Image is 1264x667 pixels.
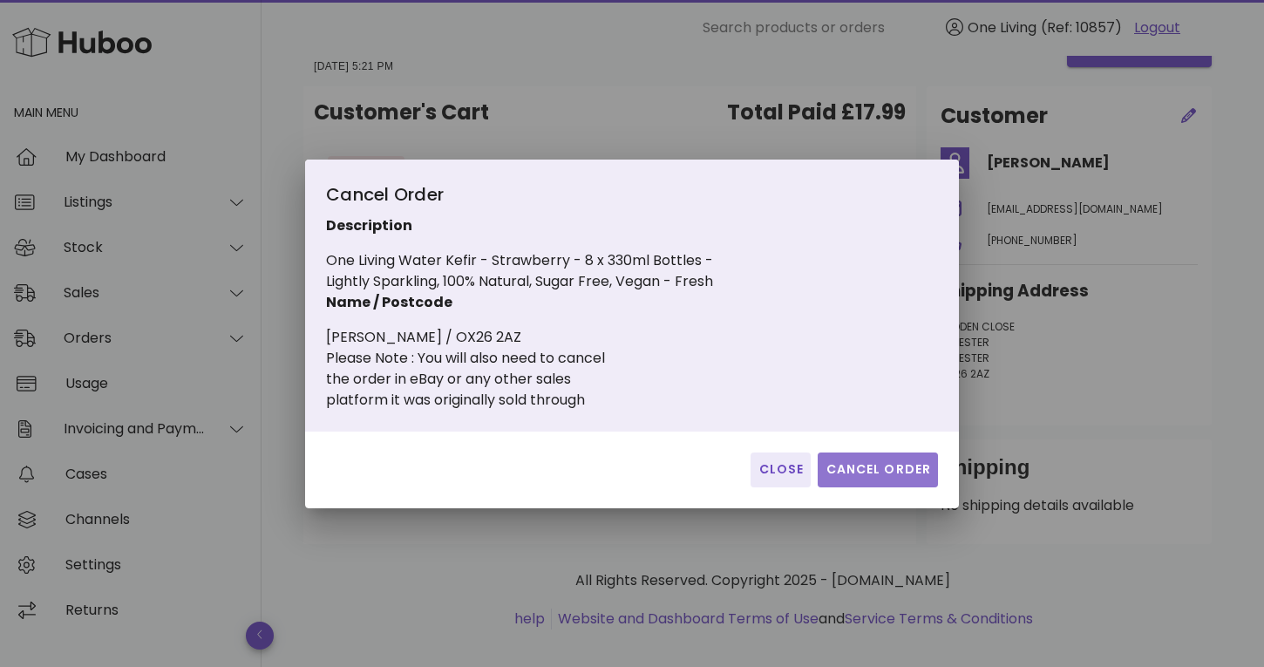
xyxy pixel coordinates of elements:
[326,180,717,411] div: One Living Water Kefir - Strawberry - 8 x 330ml Bottles - Lightly Sparkling, 100% Natural, Sugar ...
[326,180,717,215] div: Cancel Order
[825,460,931,479] span: Cancel Order
[751,453,811,487] button: Close
[326,348,717,411] div: Please Note : You will also need to cancel the order in eBay or any other sales platform it was o...
[326,215,717,236] p: Description
[758,460,804,479] span: Close
[326,292,717,313] p: Name / Postcode
[818,453,938,487] button: Cancel Order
